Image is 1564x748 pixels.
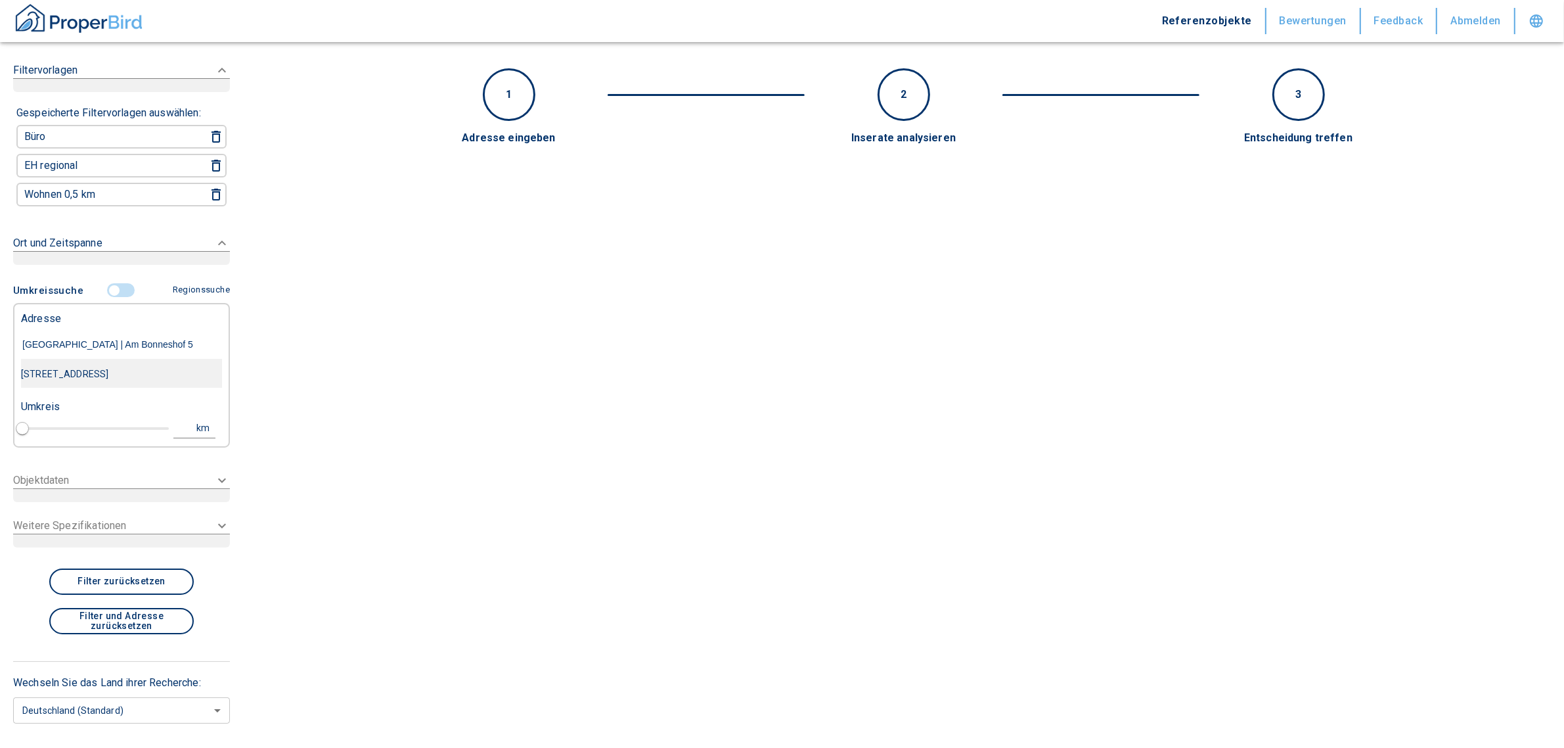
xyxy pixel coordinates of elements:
p: EH regional [24,160,78,171]
button: Wohnen 0,5 km [19,185,190,204]
p: Filtervorlagen [13,62,78,78]
p: Ort und Zeitspanne [13,235,102,251]
div: Filtervorlagen [13,105,230,212]
button: Feedback [1361,8,1438,34]
div: Inserate analysieren [755,131,1052,146]
button: Referenzobjekte [1149,8,1266,34]
p: Wohnen 0,5 km [24,189,95,200]
div: Filtervorlagen [13,49,230,105]
p: Adresse [21,311,61,327]
p: Objektdaten [13,473,70,488]
button: ProperBird Logo and Home Button [13,2,145,40]
div: Weitere Spezifikationen [13,510,230,555]
button: Umkreissuche [13,278,89,303]
button: Filter zurücksetzen [49,569,194,595]
p: Weitere Spezifikationen [13,518,126,534]
button: Bewertungen [1266,8,1361,34]
button: Regionssuche [168,279,230,302]
div: Filtervorlagen [13,278,230,454]
input: Adresse eingeben [21,330,222,360]
p: Umkreis [21,399,60,415]
button: Büro [19,128,190,146]
div: Entscheidung treffen [1150,131,1446,146]
button: Abmelden [1437,8,1515,34]
div: Deutschland (Standard) [13,693,230,728]
button: Filter und Adresse zurücksetzen [49,608,194,634]
p: 1 [506,87,512,103]
p: 3 [1295,87,1301,103]
div: [STREET_ADDRESS] [21,360,222,388]
button: EH regional [19,156,190,175]
img: ProperBird Logo and Home Button [13,2,145,35]
div: Ort und Zeitspanne [13,222,230,278]
p: Wechseln Sie das Land ihrer Recherche: [13,675,230,691]
button: km [173,419,215,438]
p: Gespeicherte Filtervorlagen auswählen: [16,105,201,121]
p: Büro [24,131,46,142]
div: km [200,420,212,436]
p: 2 [901,87,906,103]
div: Adresse eingeben [361,131,657,146]
div: Objektdaten [13,465,230,510]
